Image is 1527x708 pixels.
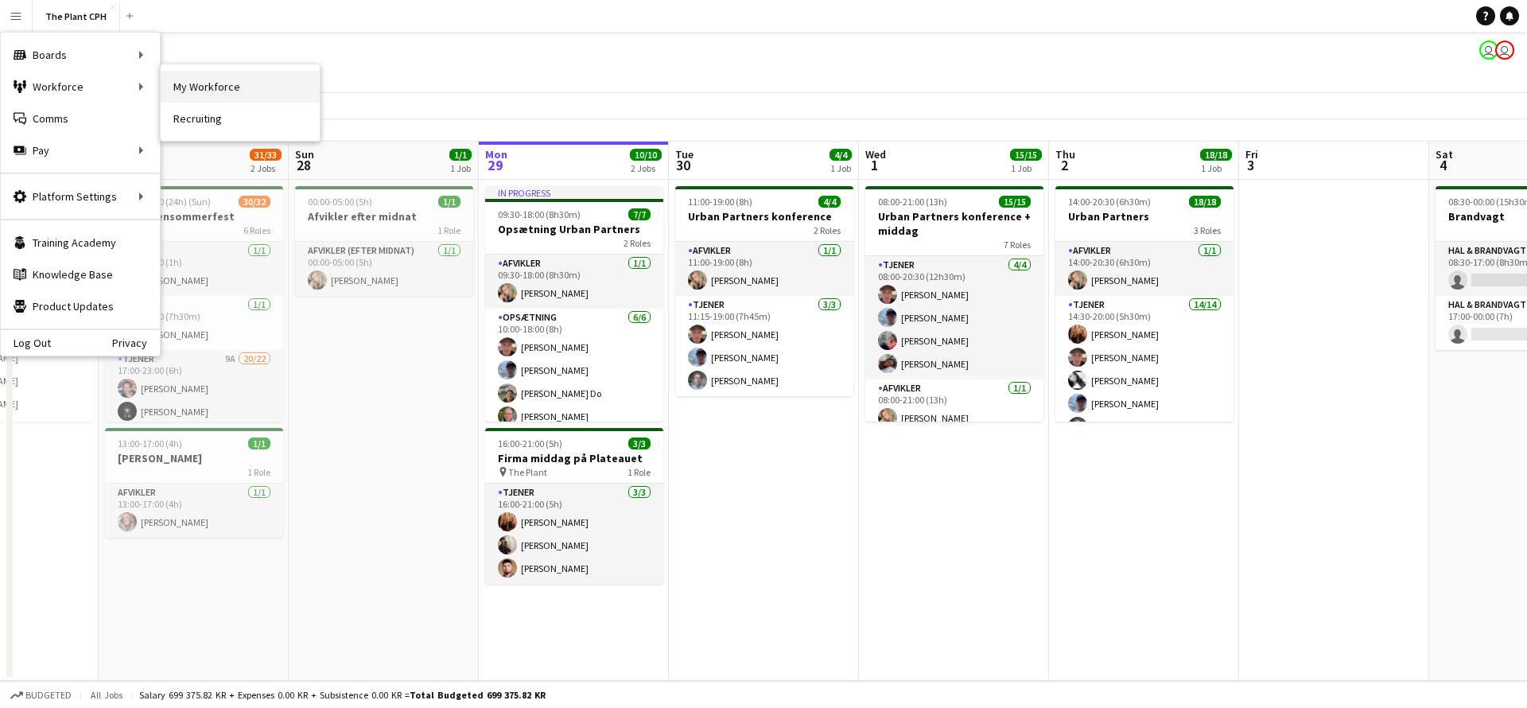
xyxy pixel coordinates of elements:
app-job-card: 16:00-21:00 (5h)3/3Firma middag på Plateauet The Plant1 RoleTjener3/316:00-21:00 (5h)[PERSON_NAME... [485,428,663,584]
a: Product Updates [1,290,160,322]
a: Recruiting [161,103,320,134]
div: Workforce [1,71,160,103]
a: Log Out [1,336,51,349]
span: 14:00-20:30 (6h30m) [1068,196,1151,208]
span: 1 Role [437,224,460,236]
span: Thu [1055,147,1075,161]
div: In progress [485,186,663,199]
div: Boards [1,39,160,71]
span: 29 [483,156,507,174]
app-card-role: Afvikler (efter midnat)1/100:00-05:00 (5h)[PERSON_NAME] [295,242,473,296]
span: 1/1 [438,196,460,208]
span: 7/7 [628,208,651,220]
h3: Afvikler efter midnat [295,209,473,224]
div: 11:00-19:00 (8h)4/4Urban Partners konference2 RolesAfvikler1/111:00-19:00 (8h)[PERSON_NAME]Tjener... [675,186,853,396]
span: Mon [485,147,507,161]
span: 30/32 [239,196,270,208]
app-card-role: Tjener3/311:15-19:00 (7h45m)[PERSON_NAME][PERSON_NAME][PERSON_NAME] [675,296,853,396]
div: Pay [1,134,160,166]
span: 15/15 [1010,149,1042,161]
span: 1 Role [628,466,651,478]
span: 09:30-18:00 (8h30m) [498,208,581,220]
app-job-card: 08:00-21:00 (13h)15/15Urban Partners konference + middag7 RolesTjener4/408:00-20:30 (12h30m)[PERS... [865,186,1043,422]
span: 30 [673,156,694,174]
app-job-card: 13:00-17:00 (4h)1/1[PERSON_NAME]1 RoleAfvikler1/113:00-17:00 (4h)[PERSON_NAME] [105,428,283,538]
div: Platform Settings [1,181,160,212]
h3: Urban Partners konference [675,209,853,224]
span: 2 Roles [814,224,841,236]
div: 00:00-05:00 (5h)1/1Afvikler efter midnat1 RoleAfvikler (efter midnat)1/100:00-05:00 (5h)[PERSON_N... [295,186,473,296]
app-job-card: 04:00-04:00 (24h) (Sun)30/32Silvan sensommerfest6 RolesRunner1/104:00-05:00 (1h)[PERSON_NAME]Afvi... [105,186,283,422]
app-user-avatar: Peter Poulsen [1479,41,1498,60]
span: Fri [1245,147,1258,161]
app-card-role: Afvikler1/114:00-20:30 (6h30m)[PERSON_NAME] [1055,242,1234,296]
span: 1 Role [247,466,270,478]
h3: [PERSON_NAME] [105,451,283,465]
span: 4 [1433,156,1453,174]
div: 14:00-20:30 (6h30m)18/18Urban Partners3 RolesAfvikler1/114:00-20:30 (6h30m)[PERSON_NAME]Tjener14/... [1055,186,1234,422]
h3: Firma middag på Plateauet [485,451,663,465]
a: Comms [1,103,160,134]
span: 10/10 [630,149,662,161]
span: 1/1 [449,149,472,161]
h3: Silvan sensommerfest [105,209,283,224]
app-card-role: Afvikler1/109:30-18:00 (8h30m)[PERSON_NAME] [485,255,663,309]
span: 04:00-04:00 (24h) (Sun) [118,196,211,208]
span: 18/18 [1200,149,1232,161]
a: Privacy [112,336,160,349]
span: 08:00-21:00 (13h) [878,196,947,208]
span: 4/4 [830,149,852,161]
span: 3 [1243,156,1258,174]
app-user-avatar: Magnus Pedersen [1495,41,1514,60]
span: 3 Roles [1194,224,1221,236]
a: Training Academy [1,227,160,259]
h3: Urban Partners [1055,209,1234,224]
button: Budgeted [8,687,74,704]
span: Sat [1436,147,1453,161]
h3: Urban Partners konference + middag [865,209,1043,238]
span: 7 Roles [1004,239,1031,251]
span: 1/1 [248,438,270,449]
app-card-role: Afvikler1/111:00-19:00 (8h)[PERSON_NAME] [675,242,853,296]
span: All jobs [87,689,126,701]
div: 1 Job [450,162,471,174]
span: 18/18 [1189,196,1221,208]
a: My Workforce [161,71,320,103]
app-card-role: Tjener14/1414:30-20:00 (5h30m)[PERSON_NAME][PERSON_NAME][PERSON_NAME][PERSON_NAME][PERSON_NAME] [1055,296,1234,655]
span: 4/4 [818,196,841,208]
app-card-role: Afvikler1/113:00-17:00 (4h)[PERSON_NAME] [105,484,283,538]
div: 1 Job [1011,162,1041,174]
div: 2 Jobs [251,162,281,174]
span: Tue [675,147,694,161]
app-card-role: Runner1/104:00-05:00 (1h)[PERSON_NAME] [105,242,283,296]
app-card-role: Tjener4/408:00-20:30 (12h30m)[PERSON_NAME][PERSON_NAME][PERSON_NAME][PERSON_NAME] [865,256,1043,379]
app-card-role: Tjener3/316:00-21:00 (5h)[PERSON_NAME][PERSON_NAME][PERSON_NAME] [485,484,663,584]
div: 2 Jobs [631,162,661,174]
span: 6 Roles [243,224,270,236]
span: 13:00-17:00 (4h) [118,438,182,449]
span: 11:00-19:00 (8h) [688,196,752,208]
span: 1 [863,156,886,174]
span: Wed [865,147,886,161]
span: 2 Roles [624,237,651,249]
a: Knowledge Base [1,259,160,290]
span: 2 [1053,156,1075,174]
span: 16:00-21:00 (5h) [498,438,562,449]
span: 00:00-05:00 (5h) [308,196,372,208]
div: Salary 699 375.82 KR + Expenses 0.00 KR + Subsistence 0.00 KR = [139,689,546,701]
button: The Plant CPH [33,1,120,32]
span: 3/3 [628,438,651,449]
span: 28 [293,156,314,174]
app-job-card: In progress09:30-18:00 (8h30m)7/7Opsætning Urban Partners2 RolesAfvikler1/109:30-18:00 (8h30m)[PE... [485,186,663,422]
div: 1 Job [1201,162,1231,174]
div: 1 Job [830,162,851,174]
span: Sun [295,147,314,161]
span: 15/15 [999,196,1031,208]
span: Total Budgeted 699 375.82 KR [410,689,546,701]
span: Budgeted [25,690,72,701]
app-card-role: Opsætning6/610:00-18:00 (8h)[PERSON_NAME][PERSON_NAME][PERSON_NAME] Do[PERSON_NAME] [485,309,663,483]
